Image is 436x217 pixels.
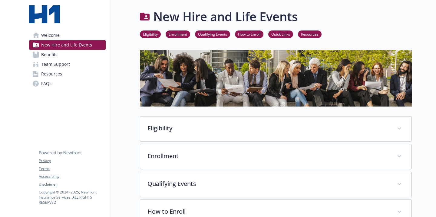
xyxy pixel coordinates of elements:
a: Disclaimer [39,182,105,187]
a: New Hire and Life Events [29,40,106,50]
div: Eligibility [140,116,411,141]
a: Eligibility [140,31,161,37]
div: Enrollment [140,144,411,169]
a: Resources [29,69,106,79]
span: New Hire and Life Events [41,40,92,50]
span: Benefits [41,50,58,59]
a: FAQs [29,79,106,88]
a: How to Enroll [235,31,263,37]
p: How to Enroll [147,207,390,216]
a: Privacy [39,158,105,164]
p: Copyright © 2024 - 2025 , Newfront Insurance Services, ALL RIGHTS RESERVED [39,190,105,205]
a: Team Support [29,59,106,69]
a: Resources [298,31,322,37]
a: Qualifying Events [195,31,230,37]
img: new hire page banner [140,50,412,107]
span: Team Support [41,59,70,69]
span: Welcome [41,30,60,40]
h1: New Hire and Life Events [153,8,298,26]
a: Quick Links [268,31,293,37]
span: FAQs [41,79,51,88]
a: Benefits [29,50,106,59]
p: Qualifying Events [147,179,390,188]
div: Qualifying Events [140,172,411,197]
a: Enrollment [166,31,190,37]
span: Resources [41,69,62,79]
a: Welcome [29,30,106,40]
p: Eligibility [147,124,390,133]
a: Accessibility [39,174,105,179]
a: Terms [39,166,105,171]
p: Enrollment [147,152,390,161]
